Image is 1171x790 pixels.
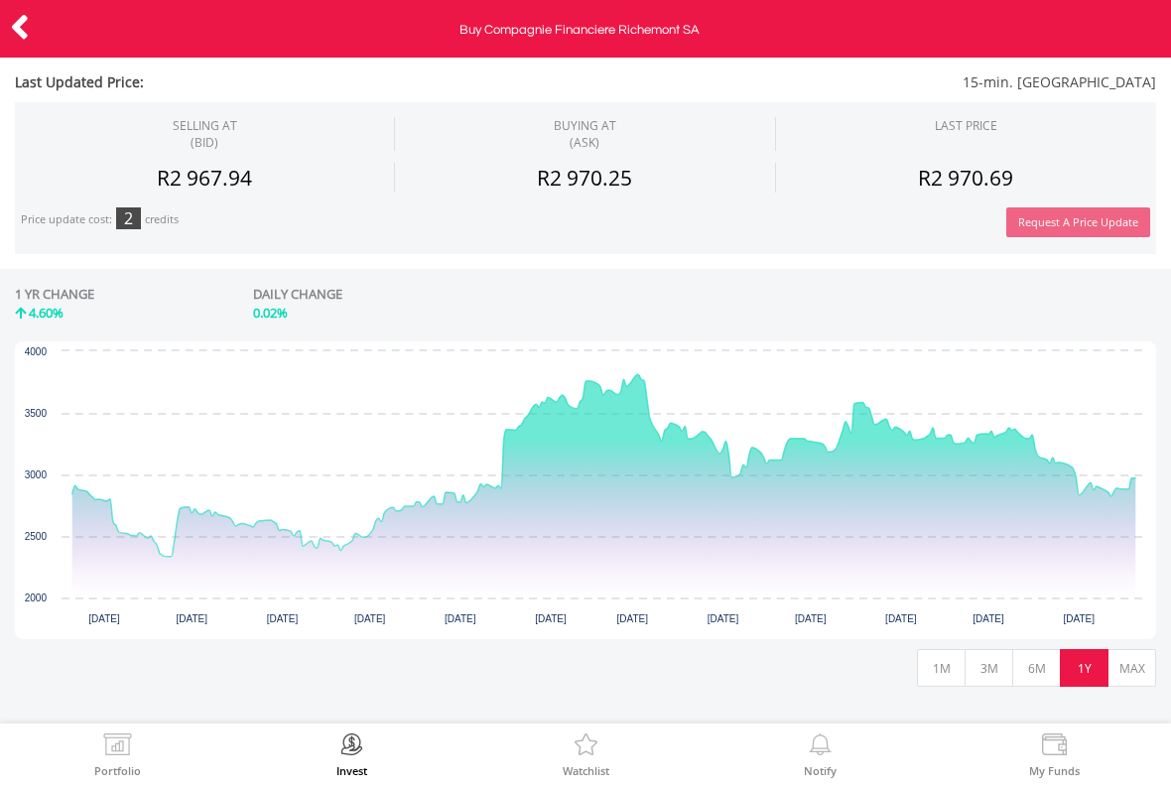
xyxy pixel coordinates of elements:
[116,207,141,229] div: 2
[1107,649,1156,687] button: MAX
[1006,207,1150,238] button: Request A Price Update
[173,134,237,151] span: (BID)
[25,346,48,357] text: 4000
[25,469,48,480] text: 3000
[21,212,112,227] div: Price update cost:
[445,613,476,624] text: [DATE]
[973,613,1004,624] text: [DATE]
[537,164,632,192] span: R2 970.25
[490,72,1156,92] span: 15-min. [GEOGRAPHIC_DATA]
[173,117,237,151] div: SELLING AT
[563,733,609,776] a: Watchlist
[805,733,836,761] img: View Notifications
[29,304,64,322] span: 4.60%
[253,285,539,304] div: DAILY CHANGE
[102,733,133,761] img: View Portfolio
[535,613,567,624] text: [DATE]
[617,613,649,624] text: [DATE]
[177,613,208,624] text: [DATE]
[1029,733,1080,776] a: My Funds
[15,285,94,304] div: 1 YR CHANGE
[94,765,141,776] label: Portfolio
[15,341,1156,639] svg: Interactive chart
[795,613,827,624] text: [DATE]
[918,164,1013,192] span: R2 970.69
[15,72,490,92] span: Last Updated Price:
[1012,649,1061,687] button: 6M
[563,765,609,776] label: Watchlist
[1039,733,1070,761] img: View Funds
[267,613,299,624] text: [DATE]
[354,613,386,624] text: [DATE]
[336,733,367,761] img: Invest Now
[25,408,48,419] text: 3500
[1029,765,1080,776] label: My Funds
[554,117,616,151] span: BUYING AT
[885,613,917,624] text: [DATE]
[25,531,48,542] text: 2500
[917,649,966,687] button: 1M
[935,117,997,134] div: LAST PRICE
[554,134,616,151] span: (ASK)
[708,613,739,624] text: [DATE]
[15,341,1156,639] div: Chart. Highcharts interactive chart.
[336,765,367,776] label: Invest
[571,733,601,761] img: Watchlist
[804,765,837,776] label: Notify
[1060,649,1108,687] button: 1Y
[253,304,288,322] span: 0.02%
[1063,613,1095,624] text: [DATE]
[965,649,1013,687] button: 3M
[94,733,141,776] a: Portfolio
[145,212,179,227] div: credits
[336,733,367,776] a: Invest
[804,733,837,776] a: Notify
[157,164,252,192] span: R2 967.94
[88,613,120,624] text: [DATE]
[25,592,48,603] text: 2000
